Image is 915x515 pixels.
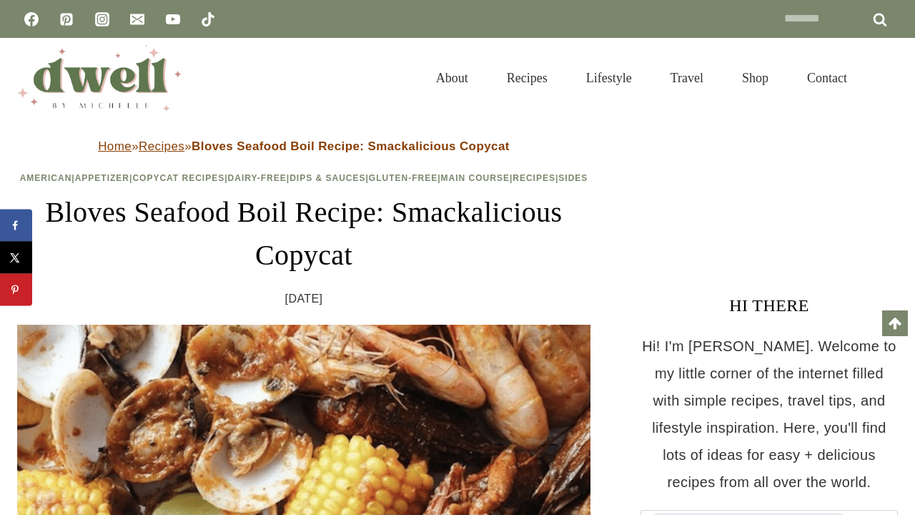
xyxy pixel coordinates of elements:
[17,191,590,277] h1: Bloves Seafood Boil Recipe: Smackalicious Copycat
[788,53,866,103] a: Contact
[417,53,866,103] nav: Primary Navigation
[194,5,222,34] a: TikTok
[159,5,187,34] a: YouTube
[52,5,81,34] a: Pinterest
[290,173,365,183] a: Dips & Sauces
[88,5,117,34] a: Instagram
[17,5,46,34] a: Facebook
[513,173,555,183] a: Recipes
[285,288,323,310] time: [DATE]
[369,173,437,183] a: Gluten-Free
[192,139,510,153] strong: Bloves Seafood Boil Recipe: Smackalicious Copycat
[20,173,72,183] a: American
[98,139,132,153] a: Home
[640,333,898,496] p: Hi! I'm [PERSON_NAME]. Welcome to my little corner of the internet filled with simple recipes, tr...
[417,53,488,103] a: About
[17,45,182,111] img: DWELL by michelle
[874,66,898,90] button: View Search Form
[98,139,510,153] span: » »
[20,173,588,183] span: | | | | | | | |
[441,173,510,183] a: Main Course
[488,53,567,103] a: Recipes
[640,293,898,318] h3: HI THERE
[228,173,287,183] a: Dairy-Free
[567,53,651,103] a: Lifestyle
[882,310,908,336] a: Scroll to top
[723,53,788,103] a: Shop
[132,173,224,183] a: Copycat Recipes
[558,173,588,183] a: Sides
[139,139,184,153] a: Recipes
[75,173,129,183] a: Appetizer
[123,5,152,34] a: Email
[651,53,723,103] a: Travel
